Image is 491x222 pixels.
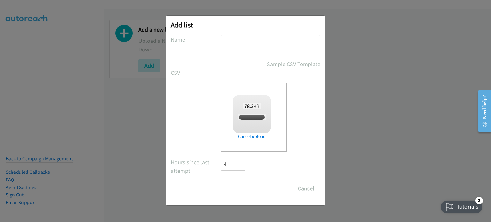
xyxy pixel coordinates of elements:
[233,133,271,140] a: Cancel upload
[171,35,221,44] label: Name
[437,194,486,217] iframe: Checklist
[171,158,221,175] label: Hours since last attempt
[473,86,491,136] iframe: Resource Center
[245,103,253,109] strong: 78.3
[171,20,320,29] h2: Add list
[243,103,261,109] span: KB
[171,68,221,77] label: CSV
[267,60,320,68] a: Sample CSV Template
[238,114,266,120] span: split_4 ottt.csv
[292,182,320,195] button: Cancel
